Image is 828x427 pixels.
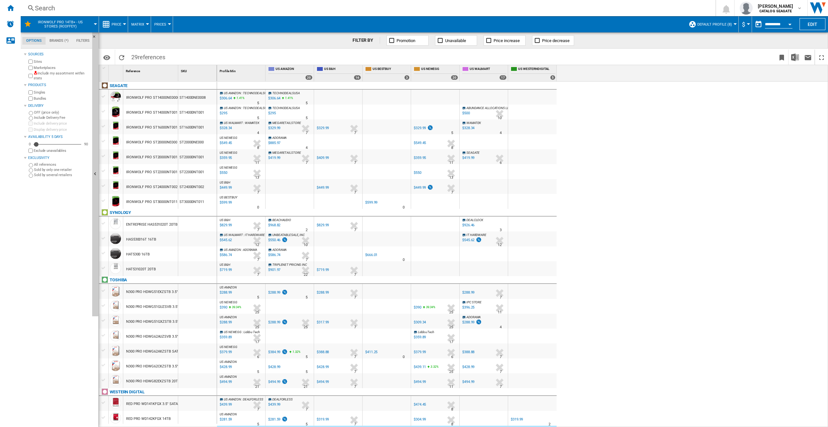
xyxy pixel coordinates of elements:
[125,65,178,75] div: Sort None
[267,95,280,102] div: $306.64
[461,319,482,326] div: $288.99
[461,304,474,311] div: $396.25
[128,50,169,63] span: 29
[27,142,32,147] div: 0
[220,151,237,154] span: US NEWEGG
[267,416,288,423] div: $281.59
[267,252,280,258] div: $586.74
[462,380,474,384] div: $494.99
[220,69,236,73] span: Profile Min
[462,223,474,227] div: $926.46
[126,105,187,120] div: IRONWOLF PRO ST14000NT001 14TB
[34,121,90,126] label: Include delivery price
[224,121,243,125] span: US WALMART
[28,149,33,153] input: Display delivery price
[414,320,426,324] div: $309.34
[413,334,426,341] div: $359.89
[180,65,217,75] div: Sort None
[267,267,280,273] div: $901.97
[697,22,732,27] span: Default profile (8)
[268,290,280,295] div: $288.99
[740,2,753,15] img: profile.jpg
[154,16,169,32] div: Prices
[462,126,474,130] div: $328.34
[759,9,792,13] b: CATALOG SEAGATE
[34,167,90,172] label: Sold by only one retailer
[509,65,557,81] div: US WESTERNDIGITAL 5 offers sold by US WESTERNDIGITAL
[789,50,801,65] button: Download in Excel
[28,52,90,57] div: Sources
[268,365,280,369] div: $428.99
[276,67,312,72] span: US AMAZON
[34,16,93,32] button: IronWolf Pro 14TB+ - US Stores (rcoffey)
[267,65,314,81] div: US AMAZON 20 offers sold by US AMAZON
[28,66,33,70] input: Marketplaces
[364,199,377,206] div: $599.99
[92,32,99,316] button: Hide
[244,121,259,125] span: : WAMATEK
[126,120,187,135] div: IRONWOLF PRO ST16000NT001 16TB
[775,50,788,65] button: Bookmark this report
[475,319,482,325] img: promotionV3.png
[365,350,377,354] div: $411.25
[281,237,288,242] img: promotionV3.png
[267,364,280,370] div: $428.99
[28,155,90,161] div: Exclusivity
[110,82,127,90] div: Click to filter on that brand
[317,417,329,421] div: $319.99
[461,349,474,355] div: $388.88
[29,163,33,167] input: All references
[34,90,90,95] label: Singles
[324,67,361,72] span: US B&H
[316,267,329,273] div: $719.99
[354,189,356,196] div: Delivery Time : 7 days
[354,130,356,136] div: Delivery Time : 7 days
[791,53,799,61] img: excel-24x24.png
[220,166,237,169] span: US NEWEGG
[29,116,33,120] input: Include Delivery Fee
[35,4,699,13] div: Search
[268,156,280,160] div: $419.99
[34,110,90,115] label: OFF (price only)
[131,16,147,32] button: Matrix
[267,349,288,355] div: $384.99
[462,305,474,309] div: $396.25
[316,416,329,423] div: $319.99
[28,121,33,126] input: Include delivery price
[742,16,748,32] button: $
[413,185,433,191] div: $449.99
[138,54,165,61] span: references
[28,134,90,140] div: Availability 5 Days
[272,136,287,140] span: ADORAMA
[317,268,329,272] div: $719.99
[281,289,288,295] img: promotionV3.png
[219,170,227,176] div: Last updated : Thursday, 18 September 2025 20:17
[404,75,409,80] div: 3 offers sold by US BESTBUY
[414,417,426,421] div: $304.99
[451,130,453,136] div: Delivery Time : 5 days
[224,91,241,95] span: US AMAZON
[29,111,33,115] input: OFF (price only)
[224,106,241,110] span: US AMAZON
[317,350,329,354] div: $388.88
[414,350,426,354] div: $379.99
[34,71,38,75] img: mysite-not-bg-18x18.png
[500,160,502,166] div: Delivery Time : 6 days
[511,417,523,421] div: $319.99
[219,155,232,161] div: Last updated : Thursday, 18 September 2025 20:29
[317,126,329,130] div: $329.99
[413,140,426,146] div: $549.45
[461,65,508,81] div: US WALMART 17 offers sold by US WALMART
[24,16,95,32] div: IronWolf Pro 14TB+ - US Stores (rcoffey)
[72,37,93,45] md-tab-item: Filters
[268,350,280,354] div: $384.99
[462,365,474,369] div: $428.99
[29,168,33,173] input: Sold by only one retailer
[34,20,86,28] span: IronWolf Pro 14TB+ - US Stores (rcoffey)
[257,130,259,136] div: Delivery Time : 4 days
[126,180,187,195] div: IRONWOLF PRO ST24000NT002 24TB
[257,100,259,107] div: Delivery Time : 5 days
[387,35,429,46] button: Promotion
[316,364,329,370] div: $428.99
